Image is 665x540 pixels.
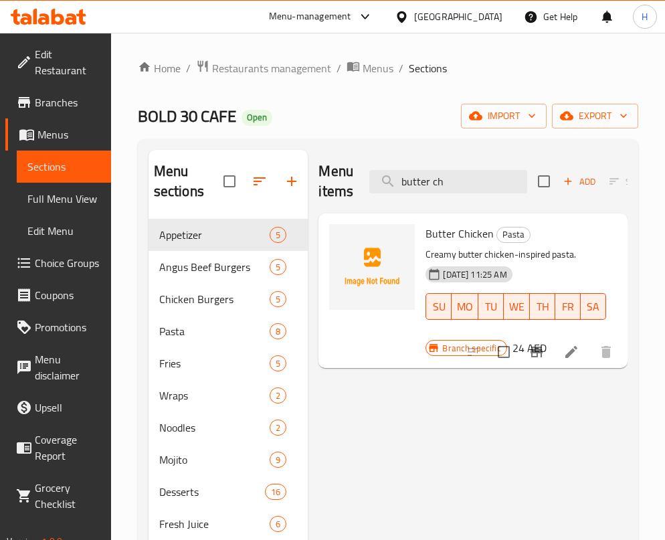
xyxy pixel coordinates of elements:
div: Menu-management [269,9,351,25]
span: Restaurants management [212,60,331,76]
div: Mojito9 [149,444,308,476]
span: [DATE] 11:25 AM [438,268,512,281]
div: items [270,227,286,243]
span: Add item [558,171,601,192]
button: TU [478,293,504,320]
span: Appetizer [159,227,270,243]
div: [GEOGRAPHIC_DATA] [414,9,502,24]
span: Butter Chicken [425,223,494,244]
span: Sections [409,60,447,76]
span: Full Menu View [27,191,100,207]
div: items [270,291,286,307]
button: SU [425,293,452,320]
span: MO [457,297,473,317]
span: 16 [266,486,286,499]
span: FR [561,297,575,317]
span: 2 [270,389,286,402]
span: Menu disclaimer [35,351,100,383]
span: Add [561,174,597,189]
span: BOLD 30 CAFE [138,101,236,131]
span: Sections [27,159,100,175]
span: 9 [270,454,286,466]
span: Select to update [490,338,518,366]
span: Select all sections [215,167,244,195]
div: items [270,323,286,339]
span: Coupons [35,287,100,303]
span: H [642,9,648,24]
span: Desserts [159,484,265,500]
span: Upsell [35,399,100,416]
button: WE [504,293,530,320]
span: Edit Menu [27,223,100,239]
span: Wraps [159,387,270,403]
span: 8 [270,325,286,338]
a: Branches [5,86,111,118]
span: Select section first [601,171,655,192]
a: Restaurants management [196,60,331,77]
span: Fresh Juice [159,516,270,532]
span: Angus Beef Burgers [159,259,270,275]
div: Open [242,110,272,126]
a: Coverage Report [5,424,111,472]
a: Edit Restaurant [5,38,111,86]
span: Fries [159,355,270,371]
button: FR [555,293,581,320]
span: 5 [270,293,286,306]
a: Promotions [5,311,111,343]
span: Menus [363,60,393,76]
div: Fresh Juice6 [149,508,308,540]
div: items [270,387,286,403]
button: Add section [276,165,308,197]
span: SA [586,297,601,317]
button: Add [558,171,601,192]
span: 5 [270,357,286,370]
h2: Menu items [318,161,353,201]
button: delete [590,336,622,368]
li: / [399,60,403,76]
span: Sort sections [244,165,276,197]
a: Menus [5,118,111,151]
a: Sections [17,151,111,183]
h2: Menu sections [154,161,224,201]
span: Branch specific [437,342,506,355]
span: import [472,108,536,124]
span: TU [484,297,498,317]
span: Promotions [35,319,100,335]
button: import [461,104,547,128]
div: Angus Beef Burgers5 [149,251,308,283]
span: Branches [35,94,100,110]
nav: breadcrumb [138,60,638,77]
li: / [337,60,341,76]
div: Chicken Burgers5 [149,283,308,315]
span: 2 [270,422,286,434]
div: items [270,355,286,371]
a: Menu disclaimer [5,343,111,391]
span: Chicken Burgers [159,291,270,307]
button: TH [530,293,555,320]
span: Choice Groups [35,255,100,271]
div: Pasta8 [149,315,308,347]
a: Edit menu item [563,344,579,360]
a: Upsell [5,391,111,424]
div: Appetizer5 [149,219,308,251]
span: Noodles [159,420,270,436]
li: / [186,60,191,76]
input: search [369,170,527,193]
a: Menus [347,60,393,77]
div: items [270,420,286,436]
span: Edit Restaurant [35,46,100,78]
span: Grocery Checklist [35,480,100,512]
span: SU [432,297,446,317]
div: Noodles2 [149,412,308,444]
span: WE [509,297,525,317]
span: Coverage Report [35,432,100,464]
a: Coupons [5,279,111,311]
div: Fries5 [149,347,308,379]
span: Mojito [159,452,270,468]
div: Pasta [496,227,531,243]
span: 5 [270,229,286,242]
a: Full Menu View [17,183,111,215]
button: Branch-specific-item [520,336,553,368]
span: Pasta [497,227,530,242]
